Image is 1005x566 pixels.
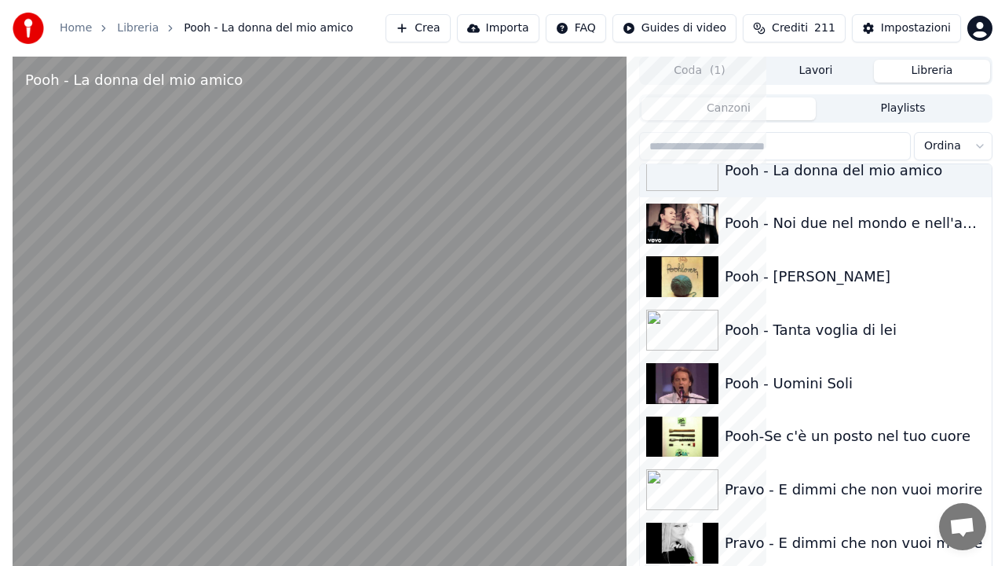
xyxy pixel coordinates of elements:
div: Pooh - La donna del mio amico [725,160,985,182]
button: FAQ [546,14,606,42]
span: ( 1 ) [710,63,725,79]
button: Crea [386,14,450,42]
button: Importa [457,14,539,42]
button: Impostazioni [852,14,961,42]
div: Pravo - E dimmi che non vuoi morire [725,532,985,554]
div: Pooh - La donna del mio amico [25,69,243,91]
div: Pooh - Uomini Soli [725,373,985,395]
nav: breadcrumb [60,20,353,36]
div: Pooh-Se c'è un posto nel tuo cuore [725,425,985,447]
button: Libreria [874,60,990,83]
img: youka [13,13,44,44]
div: Pravo - E dimmi che non vuoi morire [725,479,985,501]
button: Canzoni [641,97,816,120]
button: Playlists [816,97,990,120]
span: Pooh - La donna del mio amico [184,20,353,36]
button: Crediti211 [743,14,846,42]
button: Guides di video [612,14,736,42]
div: Pooh - Noi due nel mondo e nell'anima [725,212,985,234]
span: Ordina [924,138,961,154]
a: Libreria [117,20,159,36]
a: Home [60,20,92,36]
div: Impostazioni [881,20,951,36]
span: Crediti [772,20,808,36]
div: Pooh - Tanta voglia di lei [725,319,985,341]
div: Pooh - [PERSON_NAME] [725,266,985,288]
span: 211 [814,20,835,36]
button: Lavori [758,60,874,83]
button: Coda [641,60,758,83]
a: Aprire la chat [939,503,986,550]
